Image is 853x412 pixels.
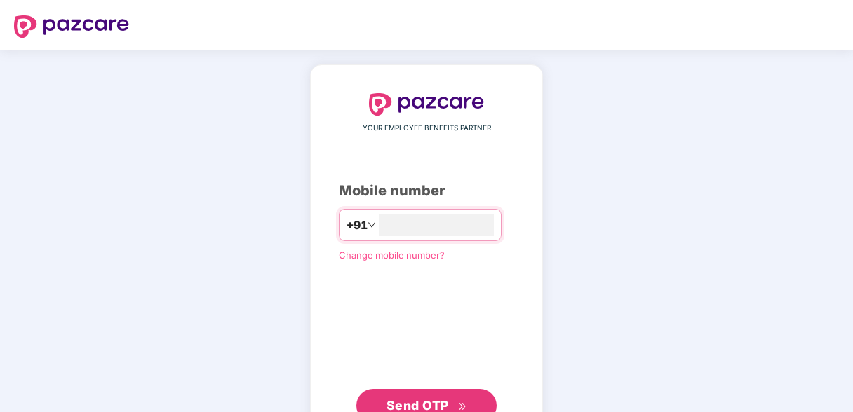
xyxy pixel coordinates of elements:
span: YOUR EMPLOYEE BENEFITS PARTNER [363,123,491,134]
img: logo [369,93,484,116]
img: logo [14,15,129,38]
div: Mobile number [339,180,514,202]
span: double-right [458,402,467,411]
span: down [368,221,376,229]
span: +91 [347,217,368,234]
a: Change mobile number? [339,249,445,261]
